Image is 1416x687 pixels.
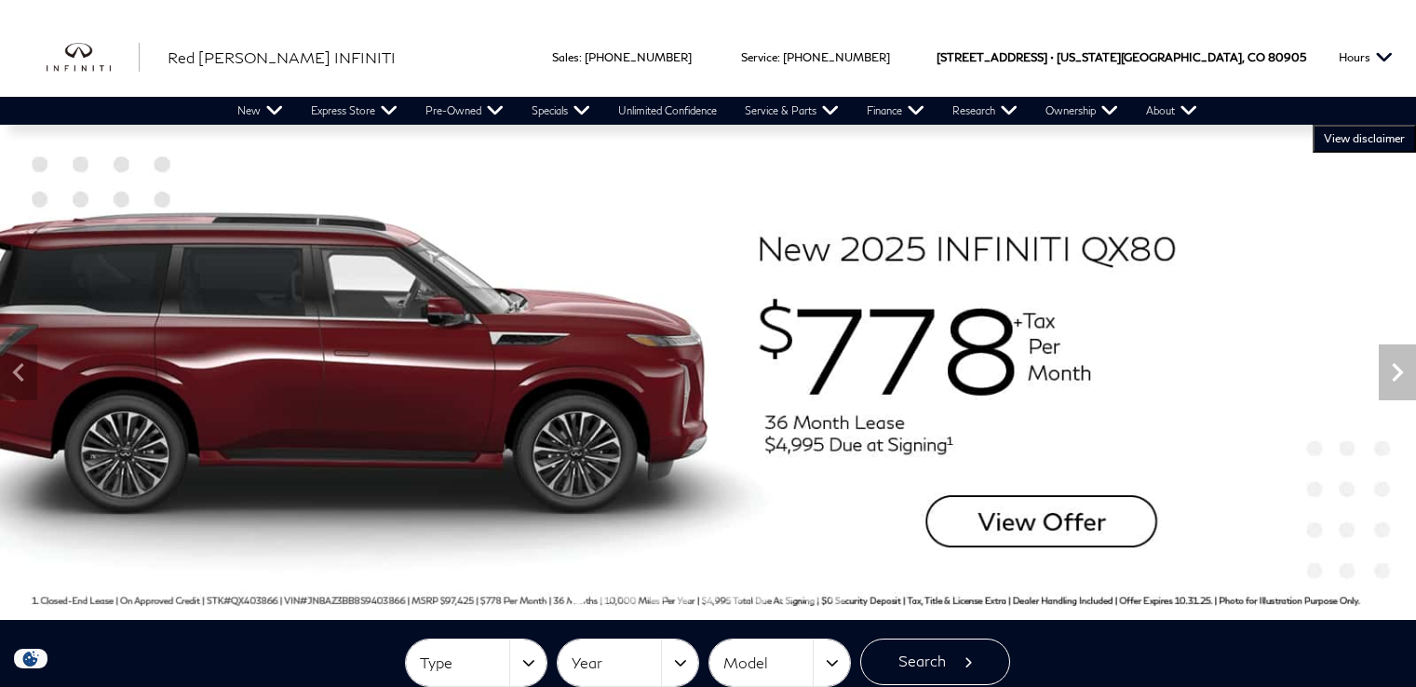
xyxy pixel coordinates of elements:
[9,649,52,668] img: Opt-Out Icon
[783,50,890,64] a: [PHONE_NUMBER]
[558,640,698,686] button: Year
[741,50,777,64] span: Service
[411,97,518,125] a: Pre-Owned
[604,97,731,125] a: Unlimited Confidence
[420,648,509,679] span: Type
[723,648,813,679] span: Model
[223,97,297,125] a: New
[1057,18,1245,97] span: [US_STATE][GEOGRAPHIC_DATA],
[937,50,1306,64] a: [STREET_ADDRESS] • [US_STATE][GEOGRAPHIC_DATA], CO 80905
[518,97,604,125] a: Specials
[1247,18,1265,97] span: CO
[938,97,1032,125] a: Research
[673,586,692,604] span: Go to slide 5
[647,586,666,604] span: Go to slide 4
[47,43,140,73] a: infiniti
[731,97,853,125] a: Service & Parts
[552,50,579,64] span: Sales
[1324,131,1405,146] span: VIEW DISCLAIMER
[751,586,770,604] span: Go to slide 8
[223,97,1211,125] nav: Main Navigation
[853,97,938,125] a: Finance
[1132,97,1211,125] a: About
[699,586,718,604] span: Go to slide 6
[709,640,850,686] button: Model
[777,586,796,604] span: Go to slide 9
[621,586,640,604] span: Go to slide 3
[829,586,848,604] span: Go to slide 11
[1032,97,1132,125] a: Ownership
[1313,125,1416,153] button: VIEW DISCLAIMER
[47,43,140,73] img: INFINITI
[406,640,546,686] button: Type
[777,50,780,64] span: :
[595,586,614,604] span: Go to slide 2
[1379,344,1416,400] div: Next
[803,586,822,604] span: Go to slide 10
[585,50,692,64] a: [PHONE_NUMBER]
[168,47,396,69] a: Red [PERSON_NAME] INFINITI
[9,649,52,668] section: Click to Open Cookie Consent Modal
[569,586,587,604] span: Go to slide 1
[572,648,661,679] span: Year
[297,97,411,125] a: Express Store
[1329,18,1402,97] button: Open the hours dropdown
[860,639,1010,685] button: Search
[168,48,396,66] span: Red [PERSON_NAME] INFINITI
[1268,18,1306,97] span: 80905
[725,586,744,604] span: Go to slide 7
[937,18,1054,97] span: [STREET_ADDRESS] •
[579,50,582,64] span: :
